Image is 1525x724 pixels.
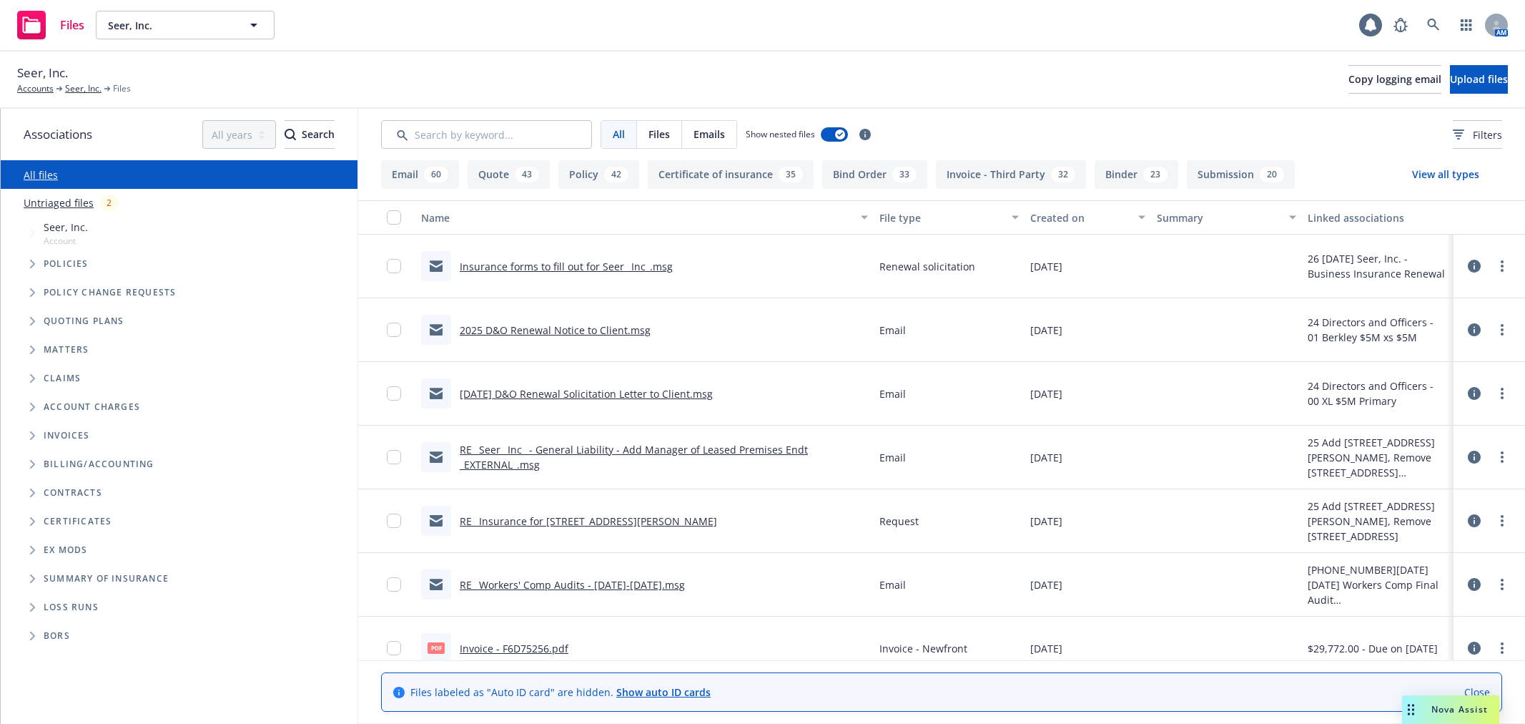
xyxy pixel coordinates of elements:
[1494,576,1511,593] a: more
[387,577,401,592] input: Toggle Row Selected
[1095,160,1178,189] button: Binder
[381,120,592,149] input: Search by keyword...
[44,517,112,526] span: Certificates
[1389,160,1502,189] button: View all types
[1157,210,1281,225] div: Summary
[558,160,639,189] button: Policy
[1030,450,1062,465] span: [DATE]
[1494,258,1511,275] a: more
[460,323,651,337] a: 2025 D&O Renewal Notice to Client.msg
[460,578,685,592] a: RE_ Workers' Comp Audits - [DATE]-[DATE].msg
[44,374,81,383] span: Claims
[1473,127,1502,142] span: Filters
[1030,323,1062,338] span: [DATE]
[1431,703,1488,715] span: Nova Assist
[415,200,874,235] button: Name
[892,167,917,182] div: 33
[460,443,808,471] a: RE_ Seer_ Inc_ - General Liability - Add Manager of Leased Premises Endt _EXTERNAL_.msg
[424,167,448,182] div: 60
[1308,210,1448,225] div: Linked associations
[1030,210,1129,225] div: Created on
[24,168,58,182] a: All files
[879,386,906,401] span: Email
[17,64,68,82] span: Seer, Inc.
[1308,499,1448,544] div: 25 Add [STREET_ADDRESS][PERSON_NAME], Remove [STREET_ADDRESS]
[24,195,94,210] a: Untriaged files
[44,220,88,235] span: Seer, Inc.
[1051,167,1075,182] div: 32
[387,323,401,337] input: Toggle Row Selected
[515,167,539,182] div: 43
[1450,65,1508,94] button: Upload files
[44,288,176,297] span: Policy change requests
[616,685,711,699] a: Show auto ID cards
[1143,167,1168,182] div: 23
[468,160,550,189] button: Quote
[613,127,625,142] span: All
[879,259,975,274] span: Renewal solicitation
[387,450,401,464] input: Toggle Row Selected
[1,217,357,450] div: Tree Example
[44,346,89,354] span: Matters
[1030,386,1062,401] span: [DATE]
[460,260,673,273] a: Insurance forms to fill out for Seer_ Inc_.msg
[1453,127,1502,142] span: Filters
[1348,72,1441,86] span: Copy logging email
[1030,259,1062,274] span: [DATE]
[648,127,670,142] span: Files
[1260,167,1284,182] div: 20
[879,641,967,656] span: Invoice - Newfront
[604,167,628,182] div: 42
[1308,562,1448,607] div: [PHONE_NUMBER][DATE][DATE] Workers Comp Final Audit
[879,577,906,592] span: Email
[96,11,275,39] button: Seer, Inc.
[648,160,814,189] button: Certificate of insurance
[387,259,401,273] input: Toggle Row Selected
[1,450,357,650] div: Folder Tree Example
[1151,200,1303,235] button: Summary
[460,642,568,655] a: Invoice - F6D75256.pdf
[44,489,102,497] span: Contracts
[694,127,725,142] span: Emails
[421,210,852,225] div: Name
[1464,685,1490,700] a: Close
[879,323,906,338] span: Email
[428,642,445,653] span: pdf
[1308,435,1448,480] div: 25 Add [STREET_ADDRESS][PERSON_NAME], Remove [STREET_ADDRESS]
[1302,200,1454,235] button: Linked associations
[381,160,459,189] button: Email
[44,546,87,554] span: Ex Mods
[1450,72,1508,86] span: Upload files
[1494,512,1511,529] a: more
[17,82,54,95] a: Accounts
[746,128,815,140] span: Show nested files
[60,19,84,31] span: Files
[1386,11,1415,39] a: Report a Bug
[44,317,124,326] span: Quoting plans
[11,5,90,45] a: Files
[44,603,99,612] span: Loss Runs
[44,632,70,640] span: BORs
[1187,160,1295,189] button: Submission
[822,160,927,189] button: Bind Order
[285,120,335,149] button: SearchSearch
[879,210,1004,225] div: File type
[1308,251,1448,281] div: 26 [DATE] Seer, Inc. - Business Insurance Renewal
[1494,640,1511,657] a: more
[1308,315,1448,345] div: 24 Directors and Officers - 01 Berkley $5M xs $5M
[460,387,713,401] a: [DATE] D&O Renewal Solicitation Letter to Client.msg
[387,210,401,225] input: Select all
[779,167,803,182] div: 35
[1308,641,1438,656] div: $29,772.00 - Due on [DATE]
[1348,65,1441,94] button: Copy logging email
[1419,11,1448,39] a: Search
[1494,321,1511,338] a: more
[1494,385,1511,402] a: more
[99,195,119,211] div: 2
[879,514,919,529] span: Request
[1030,577,1062,592] span: [DATE]
[44,431,90,440] span: Invoices
[936,160,1086,189] button: Invoice - Third Party
[285,129,296,140] svg: Search
[24,125,92,144] span: Associations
